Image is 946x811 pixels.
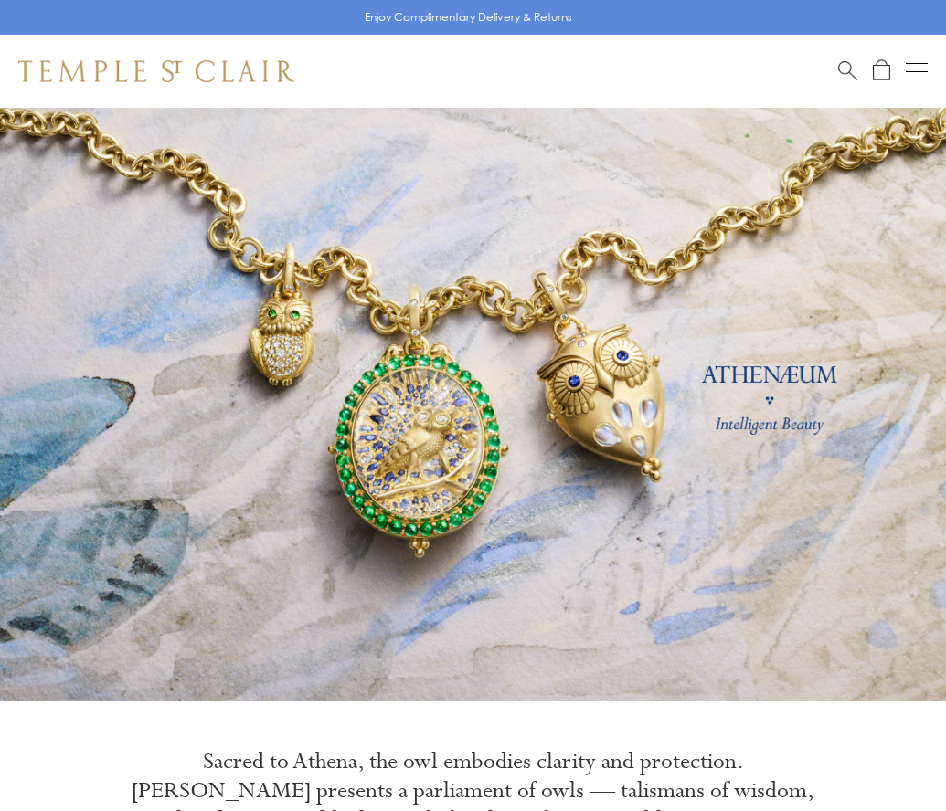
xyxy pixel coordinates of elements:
a: Search [838,59,857,82]
img: Temple St. Clair [18,60,294,82]
button: Open navigation [906,60,928,82]
a: Open Shopping Bag [873,59,890,82]
p: Enjoy Complimentary Delivery & Returns [365,8,572,26]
